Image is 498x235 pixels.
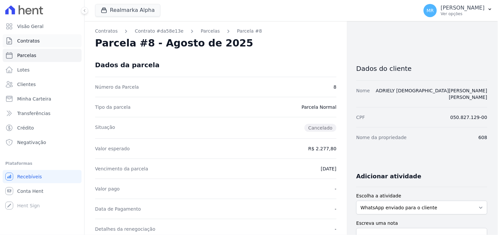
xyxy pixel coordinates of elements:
dt: Nome [356,87,370,101]
a: Crédito [3,121,82,134]
h2: Parcela #8 - Agosto de 2025 [95,37,253,49]
span: Visão Geral [17,23,44,30]
div: Dados da parcela [95,61,160,69]
dt: Tipo da parcela [95,104,131,110]
dd: - [335,186,337,192]
dd: [DATE] [321,165,337,172]
dd: 608 [479,134,487,141]
span: Transferências [17,110,51,117]
button: Realmarka Alpha [95,4,160,16]
a: Lotes [3,63,82,76]
dt: Nome da propriedade [356,134,407,141]
dd: - [335,226,337,232]
dt: Situação [95,124,115,132]
button: MR [PERSON_NAME] Ver opções [418,1,498,20]
span: Recebíveis [17,173,42,180]
span: Negativação [17,139,46,146]
dt: Valor pago [95,186,120,192]
span: Minha Carteira [17,96,51,102]
p: Ver opções [441,11,485,16]
dd: R$ 2.277,80 [308,145,337,152]
span: Lotes [17,67,30,73]
a: Contrato #da58e13e [135,28,184,35]
dt: Valor esperado [95,145,130,152]
span: Crédito [17,125,34,131]
p: [PERSON_NAME] [441,5,485,11]
label: Escreva uma nota [356,220,487,227]
h3: Dados do cliente [356,65,487,73]
a: Transferências [3,107,82,120]
dd: Parcela Normal [302,104,337,110]
dt: CPF [356,114,365,121]
label: Escolha a atividade [356,192,487,199]
dt: Data de Pagamento [95,206,141,212]
h3: Adicionar atividade [356,172,421,180]
a: Parcelas [3,49,82,62]
dt: Detalhes da renegociação [95,226,156,232]
a: Parcela #8 [237,28,262,35]
dd: 8 [334,84,337,90]
a: Recebíveis [3,170,82,183]
dd: 050.827.129-00 [450,114,487,121]
span: Contratos [17,38,40,44]
dt: Vencimento da parcela [95,165,148,172]
a: Parcelas [201,28,220,35]
a: Minha Carteira [3,92,82,105]
a: Contratos [95,28,118,35]
nav: Breadcrumb [95,28,337,35]
span: Cancelado [304,124,337,132]
a: Negativação [3,136,82,149]
a: ADRIELY [DEMOGRAPHIC_DATA][PERSON_NAME] [PERSON_NAME] [376,88,487,100]
dd: - [335,206,337,212]
dt: Número da Parcela [95,84,139,90]
a: Clientes [3,78,82,91]
a: Contratos [3,34,82,47]
a: Conta Hent [3,185,82,198]
span: Parcelas [17,52,36,59]
span: MR [427,8,434,13]
a: Visão Geral [3,20,82,33]
span: Clientes [17,81,36,88]
div: Plataformas [5,160,79,167]
span: Conta Hent [17,188,43,194]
